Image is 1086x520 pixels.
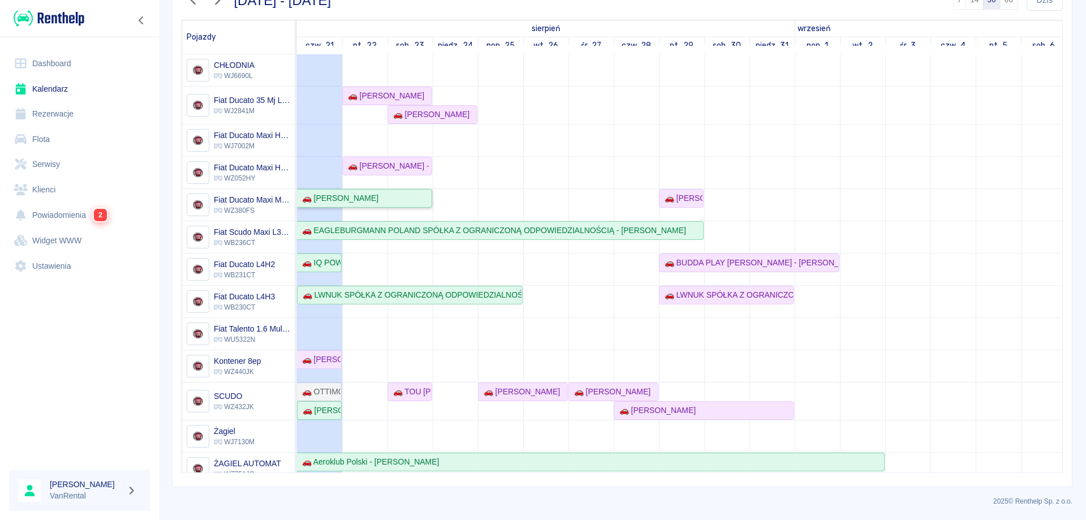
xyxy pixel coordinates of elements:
[214,59,255,71] h6: CHŁODNIA
[188,131,207,150] img: Image
[214,402,254,412] p: WZ432JK
[94,209,107,221] span: 2
[938,37,968,54] a: 4 września 2025
[9,101,150,127] a: Rezerwacje
[9,202,150,228] a: Powiadomienia2
[50,479,122,490] h6: [PERSON_NAME]
[214,106,290,116] p: WJ2841M
[343,90,424,102] div: 🚗 [PERSON_NAME]
[214,238,290,248] p: WB236CT
[9,51,150,76] a: Dashboard
[804,37,831,54] a: 1 września 2025
[1029,37,1058,54] a: 6 września 2025
[214,130,290,141] h6: Fiat Ducato Maxi HD MJ L4H2
[188,357,207,376] img: Image
[393,37,427,54] a: 23 sierpnia 2025
[188,427,207,446] img: Image
[660,289,793,301] div: 🚗 LWNUK SPÓŁKA Z OGRANICZONĄ ODPOWIEDZIALNOŚCIĄ - [PERSON_NAME]
[214,437,255,447] p: WJ7130M
[188,61,207,80] img: Image
[9,76,150,102] a: Kalendarz
[850,37,876,54] a: 2 września 2025
[214,469,281,479] p: WZ751JG
[9,177,150,203] a: Klienci
[9,253,150,279] a: Ustawienia
[986,37,1011,54] a: 5 września 2025
[389,109,469,121] div: 🚗 [PERSON_NAME]
[667,37,696,54] a: 29 sierpnia 2025
[303,37,337,54] a: 21 sierpnia 2025
[188,325,207,343] img: Image
[214,302,275,312] p: WB230CT
[188,228,207,247] img: Image
[50,490,122,502] p: VanRental
[343,160,431,172] div: 🚗 [PERSON_NAME] - [PERSON_NAME]
[188,196,207,214] img: Image
[298,289,522,301] div: 🚗 LWNUK SPÓŁKA Z OGRANICZONĄ ODPOWIEDZIALNOŚCIĄ - [PERSON_NAME]
[214,291,275,302] h6: Fiat Ducato L4H3
[188,96,207,115] img: Image
[214,162,290,173] h6: Fiat Ducato Maxi HD MJ L4H2
[214,94,290,106] h6: Fiat Ducato 35 Mj L3H2
[531,37,562,54] a: 26 sierpnia 2025
[14,9,84,28] img: Renthelp logo
[298,192,378,204] div: 🚗 [PERSON_NAME]
[435,37,476,54] a: 24 sierpnia 2025
[214,141,290,151] p: WJ7002M
[298,386,341,398] div: 🚗 OTTIMO APPS SPÓŁKA Z OGRANICZONĄ ODPOWIEDZIALNOŚCIĄ - [PERSON_NAME]
[214,173,290,183] p: WZ052HY
[484,37,518,54] a: 25 sierpnia 2025
[615,405,696,416] div: 🚗 [PERSON_NAME]
[214,367,261,377] p: WZ440JK
[188,260,207,279] img: Image
[9,152,150,177] a: Serwisy
[298,257,341,269] div: 🚗 IQ POWER [PERSON_NAME] - [PERSON_NAME]
[298,405,341,416] div: 🚗 [PERSON_NAME]
[619,37,654,54] a: 28 sierpnia 2025
[214,270,275,280] p: WB231CT
[298,225,686,237] div: 🚗 EAGLEBURGMANN POLAND SPÓŁKA Z OGRANICZONĄ ODPOWIEDZIALNOŚCIĄ - [PERSON_NAME]
[133,13,150,28] button: Zwiń nawigację
[479,386,560,398] div: 🚗 [PERSON_NAME]
[660,257,838,269] div: 🚗 BUDDA PLAY [PERSON_NAME] - [PERSON_NAME]
[9,9,84,28] a: Renthelp logo
[188,164,207,182] img: Image
[187,32,216,42] span: Pojazdy
[214,205,290,216] p: WZ380FS
[172,496,1072,506] p: 2025 © Renthelp Sp. z o.o.
[529,20,563,37] a: 21 sierpnia 2025
[570,386,650,398] div: 🚗 [PERSON_NAME]
[188,293,207,311] img: Image
[9,228,150,253] a: Widget WWW
[214,226,290,238] h6: Fiat Scudo Maxi L3H1
[214,334,290,345] p: WU5322N
[214,458,281,469] h6: ŻAGIEL AUTOMAT
[710,37,744,54] a: 30 sierpnia 2025
[795,20,834,37] a: 1 września 2025
[214,390,254,402] h6: SCUDO
[897,37,919,54] a: 3 września 2025
[214,194,290,205] h6: Fiat Ducato Maxi MJ L4H2
[753,37,792,54] a: 31 sierpnia 2025
[298,456,439,468] div: 🚗 Aeroklub Polski - [PERSON_NAME]
[9,127,150,152] a: Flota
[298,354,341,366] div: 🚗 [PERSON_NAME]
[214,426,255,437] h6: Żagiel
[214,323,290,334] h6: Fiat Talento 1.6 Multijet L2H1 Base
[188,459,207,478] img: Image
[660,192,703,204] div: 🚗 [PERSON_NAME]
[350,37,380,54] a: 22 sierpnia 2025
[188,392,207,411] img: Image
[214,355,261,367] h6: Kontener 8ep
[214,71,255,81] p: WJ6690L
[389,386,431,398] div: 🚗 TOU [PERSON_NAME] - [PERSON_NAME]
[578,37,605,54] a: 27 sierpnia 2025
[214,259,275,270] h6: Fiat Ducato L4H2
